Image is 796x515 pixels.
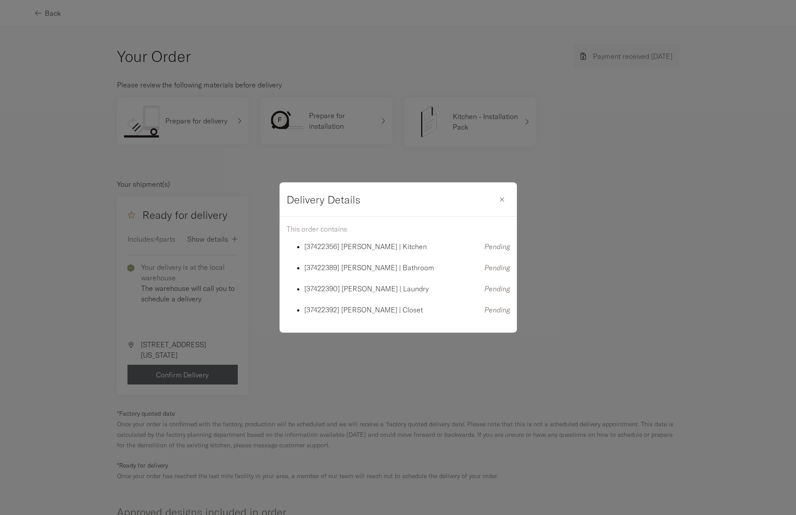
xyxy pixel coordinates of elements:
[304,241,470,252] p: [37422356] [PERSON_NAME] | Kitchen
[484,263,510,272] i: Pending
[287,224,510,234] p: This order contains
[304,262,470,273] p: [37422389] [PERSON_NAME] | Bathroom
[484,242,510,251] i: Pending
[304,283,470,294] p: [37422390] [PERSON_NAME] | Laundry
[484,305,510,314] i: Pending
[304,305,470,315] p: [37422392] [PERSON_NAME] | Closet
[484,284,510,293] i: Pending
[287,192,360,207] h4: Delivery Details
